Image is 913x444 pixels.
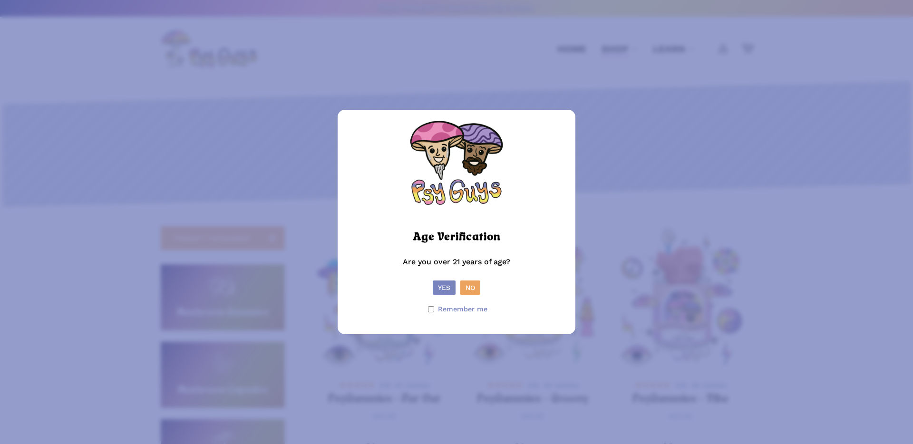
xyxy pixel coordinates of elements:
span: Remember me [438,302,487,316]
p: Are you over 21 years of age? [347,255,566,280]
button: Yes [433,280,456,295]
button: No [460,280,480,295]
input: Remember me [428,306,434,312]
h2: Age Verification [413,227,500,248]
img: Psy Guys Logo [409,119,504,214]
